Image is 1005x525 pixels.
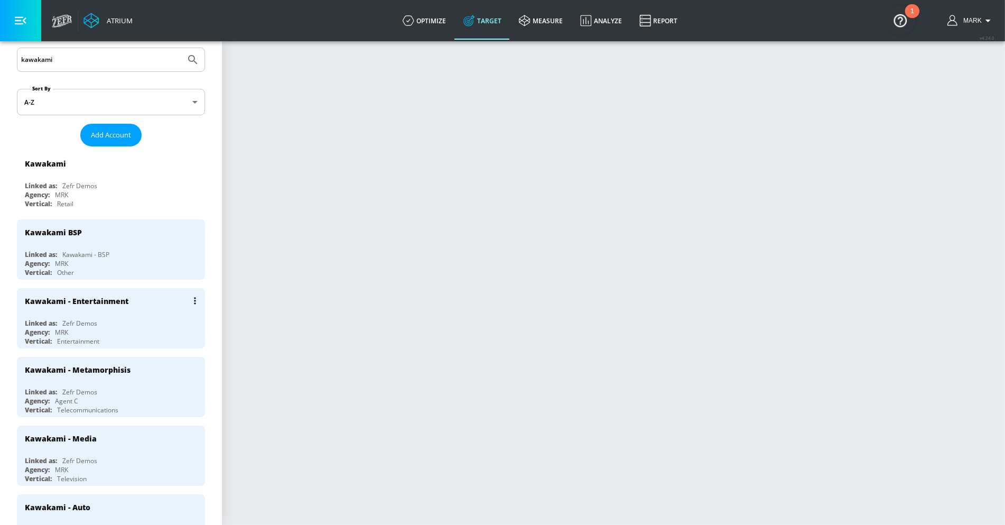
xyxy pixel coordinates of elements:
a: Target [455,2,510,40]
span: v 4.24.0 [980,35,994,41]
div: Linked as: [25,181,57,190]
div: Kawakami - Media [25,434,97,444]
div: MRK [55,465,68,474]
div: Kawakami - MetamorphisisLinked as:Zefr DemosAgency:Agent CVertical:Telecommunications [17,357,205,417]
div: 1 [910,11,914,25]
div: Linked as: [25,250,57,259]
div: Vertical: [25,337,52,346]
div: Kawakami - EntertainmentLinked as:Zefr DemosAgency:MRKVertical:Entertainment [17,288,205,348]
div: Agency: [25,328,50,337]
div: Retail [57,199,73,208]
button: Mark [947,14,994,27]
div: Vertical: [25,406,52,415]
div: Vertical: [25,474,52,483]
a: Atrium [83,13,133,29]
div: Television [57,474,87,483]
input: Search by name [21,53,181,67]
div: Vertical: [25,268,52,277]
div: A-Z [17,89,205,115]
a: Report [631,2,686,40]
div: Kawakami - BSP [62,250,109,259]
button: Open Resource Center, 1 new notification [886,5,915,35]
div: Telecommunications [57,406,118,415]
div: Agent C [55,397,78,406]
div: Linked as: [25,456,57,465]
div: Vertical: [25,199,52,208]
span: Add Account [91,129,131,141]
div: Entertainment [57,337,99,346]
a: optimize [394,2,455,40]
div: Kawakami BSPLinked as:Kawakami - BSPAgency:MRKVertical:Other [17,219,205,280]
div: KawakamiLinked as:Zefr DemosAgency:MRKVertical:Retail [17,151,205,211]
label: Sort By [30,85,53,92]
div: Other [57,268,74,277]
div: Kawakami - Entertainment [25,296,128,306]
button: Submit Search [181,48,204,71]
div: Kawakami - Metamorphisis [25,365,131,375]
div: Kawakami BSP [25,227,82,237]
div: Kawakami - MediaLinked as:Zefr DemosAgency:MRKVertical:Television [17,426,205,486]
button: Add Account [80,124,142,146]
a: Analyze [572,2,631,40]
div: Linked as: [25,319,57,328]
div: Atrium [103,16,133,25]
div: Zefr Demos [62,181,97,190]
div: Agency: [25,397,50,406]
div: Linked as: [25,388,57,397]
div: Agency: [25,190,50,199]
div: Zefr Demos [62,456,97,465]
div: Kawakami [25,159,66,169]
div: MRK [55,190,68,199]
a: measure [510,2,572,40]
div: Agency: [25,259,50,268]
div: Zefr Demos [62,388,97,397]
div: MRK [55,259,68,268]
span: login as: mark.kawakami@zefr.com [959,17,982,24]
div: Zefr Demos [62,319,97,328]
div: Kawakami - Auto [25,502,90,512]
div: Agency: [25,465,50,474]
div: MRK [55,328,68,337]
